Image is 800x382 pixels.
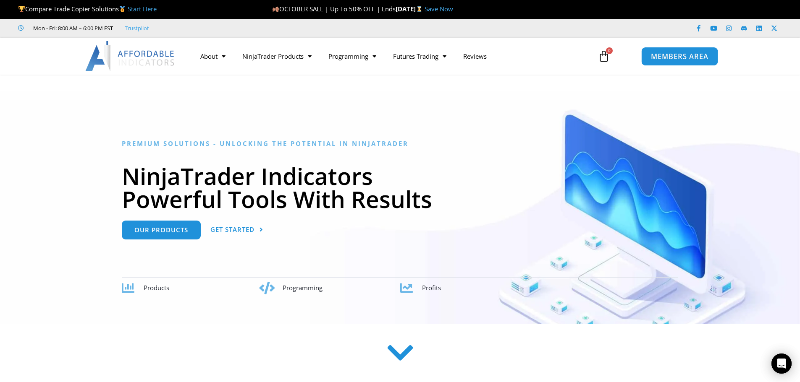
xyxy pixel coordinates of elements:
img: LogoAI | Affordable Indicators – NinjaTrader [85,41,176,71]
h6: Premium Solutions - Unlocking the Potential in NinjaTrader [122,140,678,148]
span: Our Products [134,227,188,233]
a: Our Products [122,221,201,239]
span: 0 [606,47,613,54]
a: Reviews [455,47,495,66]
h1: NinjaTrader Indicators Powerful Tools With Results [122,164,678,210]
a: Get Started [210,221,263,239]
img: 🥇 [119,6,126,12]
a: Programming [320,47,385,66]
span: OCTOBER SALE | Up To 50% OFF | Ends [272,5,396,13]
div: Open Intercom Messenger [771,353,792,374]
span: MEMBERS AREA [651,53,708,60]
a: Save Now [425,5,453,13]
strong: [DATE] [396,5,425,13]
a: NinjaTrader Products [234,47,320,66]
span: Profits [422,283,441,292]
img: 🍂 [273,6,279,12]
a: Futures Trading [385,47,455,66]
span: Mon - Fri: 8:00 AM – 6:00 PM EST [31,23,113,33]
span: Products [144,283,169,292]
span: Get Started [210,226,254,233]
img: ⌛ [416,6,422,12]
a: MEMBERS AREA [641,47,718,65]
a: About [192,47,234,66]
nav: Menu [192,47,588,66]
a: Start Here [128,5,157,13]
a: 0 [585,44,622,68]
a: Trustpilot [125,23,149,33]
span: Compare Trade Copier Solutions [18,5,157,13]
span: Programming [283,283,323,292]
img: 🏆 [18,6,25,12]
